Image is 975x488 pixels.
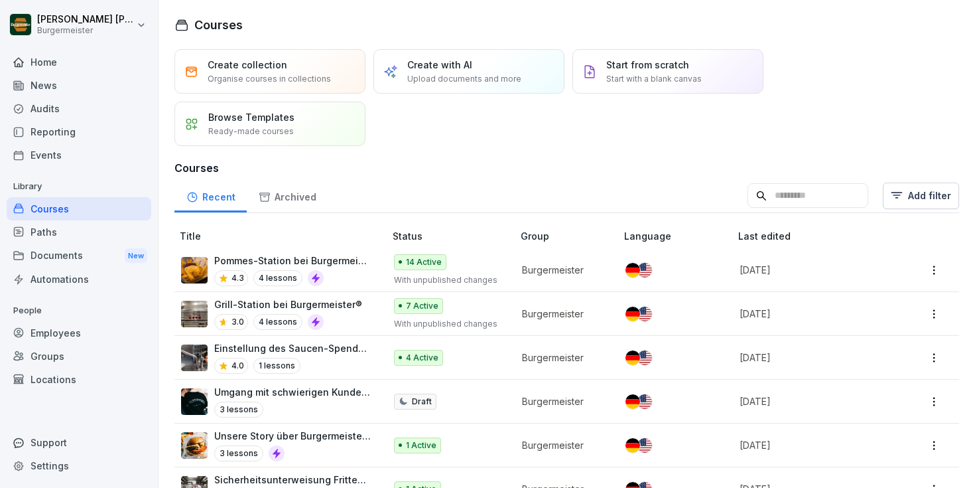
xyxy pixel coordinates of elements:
p: Burgermeister [522,263,603,277]
img: us.svg [637,263,652,278]
p: [PERSON_NAME] [PERSON_NAME] [37,14,134,25]
img: us.svg [637,351,652,365]
a: Automations [7,268,151,291]
img: de.svg [625,394,640,409]
p: Upload documents and more [407,73,521,85]
p: Create collection [208,58,287,72]
p: With unpublished changes [394,274,499,286]
p: Language [624,229,733,243]
p: [DATE] [740,394,886,408]
p: [DATE] [740,438,886,452]
p: Burgermeister [522,394,603,408]
p: Einstellung des Saucen-Spenders bei Burgermeister® [214,341,371,355]
p: 3 lessons [214,402,263,418]
div: New [125,248,147,264]
a: Settings [7,454,151,477]
img: de.svg [625,307,640,321]
p: People [7,300,151,321]
p: Library [7,176,151,197]
a: Reporting [7,120,151,143]
a: Audits [7,97,151,120]
p: 14 Active [406,256,442,268]
img: us.svg [637,438,652,453]
img: ef4vp5hzwwekud6oh6ceosv8.png [181,301,208,327]
p: 3.0 [231,316,244,328]
p: Burgermeister [522,438,603,452]
p: Last edited [738,229,902,243]
a: Home [7,50,151,74]
p: Unsere Story über Burgermeister® [214,429,371,443]
p: Burgermeister [522,351,603,365]
p: 1 lessons [253,358,300,374]
p: Status [393,229,515,243]
p: Pommes-Station bei Burgermeister® [214,254,371,268]
a: Courses [7,197,151,220]
p: Create with AI [407,58,472,72]
p: Ready-made courses [208,125,294,137]
img: us.svg [637,394,652,409]
a: Archived [247,179,328,212]
img: x32dz0k9zd8ripspd966jmg8.png [181,345,208,371]
a: DocumentsNew [7,244,151,268]
p: Burgermeister [37,26,134,35]
p: 4.0 [231,360,244,372]
a: Recent [174,179,247,212]
button: Add filter [883,183,959,209]
img: us.svg [637,307,652,321]
p: [DATE] [740,351,886,365]
a: Employees [7,321,151,345]
p: [DATE] [740,263,886,277]
p: Start with a blank canvas [606,73,702,85]
a: News [7,74,151,97]
p: [DATE] [740,307,886,321]
img: iocl1dpi51biw7n1b1js4k54.png [181,257,208,284]
p: 7 Active [406,300,438,312]
img: yk83gqu5jn5gw35qhtj3mpve.png [181,432,208,459]
p: 4.3 [231,272,244,284]
a: Groups [7,345,151,368]
img: de.svg [625,438,640,453]
p: 1 Active [406,440,436,451]
a: Paths [7,220,151,244]
p: Organise courses in collections [208,73,331,85]
p: Title [180,229,387,243]
p: 4 lessons [253,314,302,330]
img: de.svg [625,351,640,365]
p: With unpublished changes [394,318,499,330]
div: Documents [7,244,151,268]
p: 3 lessons [214,446,263,461]
a: Locations [7,368,151,391]
h3: Courses [174,160,959,176]
img: cyw7euxthr01jl901fqmxt0x.png [181,388,208,415]
h1: Courses [194,16,243,34]
a: Events [7,143,151,167]
p: 4 lessons [253,270,302,286]
p: Browse Templates [208,110,294,124]
p: Group [521,229,619,243]
p: Burgermeister [522,307,603,321]
img: de.svg [625,263,640,278]
p: 4 Active [406,352,438,364]
p: Draft [412,396,432,408]
div: Support [7,431,151,454]
p: Start from scratch [606,58,689,72]
p: Grill-Station bei Burgermeister® [214,297,362,311]
p: Sicherheitsunterweisung Fritteuse bei Burgermeister® [214,473,371,487]
p: Umgang mit schwierigen Kunden bei Burgermeister® [214,385,371,399]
